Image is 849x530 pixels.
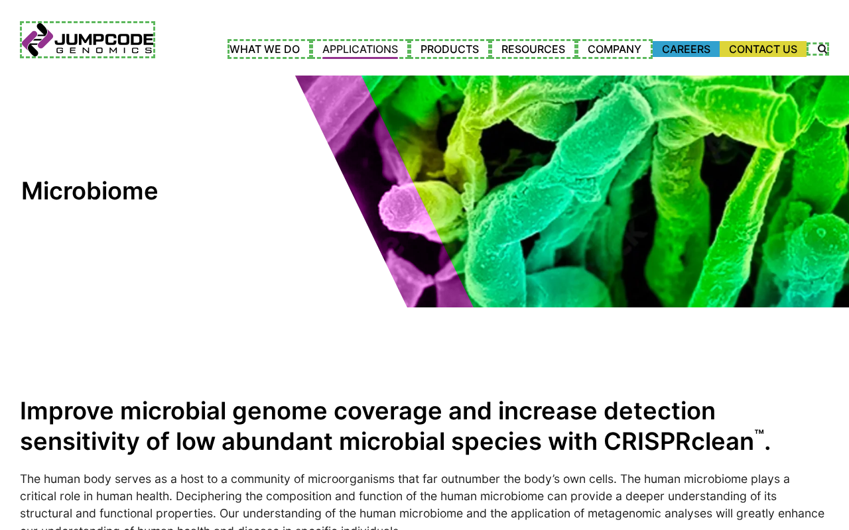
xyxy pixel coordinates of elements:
[490,39,576,59] a: Resources
[409,39,490,59] a: Products
[21,176,243,206] h1: Microbiome
[311,39,409,59] a: Applications
[720,41,807,57] a: Contact Us
[228,39,311,59] a: What We Do
[807,42,829,56] label: Search the site.
[20,396,771,456] strong: Improve microbial genome coverage and increase detection sensitivity of low abundant microbial sp...
[576,39,653,59] a: Company
[155,39,807,59] nav: Primary Navigation
[754,426,764,445] sup: ™
[653,41,720,57] a: Careers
